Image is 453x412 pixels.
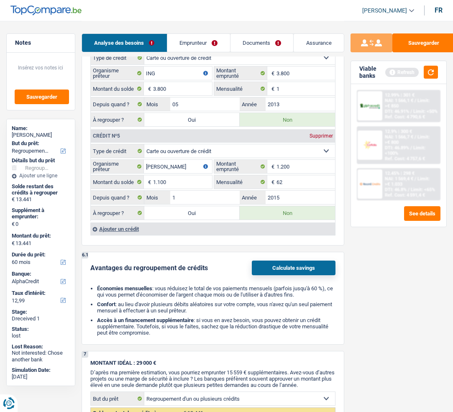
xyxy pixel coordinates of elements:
[360,103,380,109] img: AlphaCredit
[240,206,335,220] label: Non
[267,175,276,189] span: €
[410,145,412,151] span: /
[90,369,335,388] span: D’après ma première estimation, vous pourriez emprunter 15 559 € supplémentaires. Avez-vous d’aut...
[385,145,409,151] span: DTI: 46.89%
[415,134,416,140] span: /
[404,206,440,221] button: See details
[12,315,70,322] div: Dreceived 1
[266,97,335,111] input: AAAA
[91,191,145,204] label: Depuis quand ?
[97,317,335,336] li: : si vous en avez besoin, vous pouvez obtenir un crédit supplémentaire. Toutefois, si vous le fai...
[90,264,208,272] div: Avantages du regroupement de crédits
[385,114,425,120] div: Ref. Cost: 4 790,6 €
[435,6,443,14] div: fr
[91,160,144,173] label: Organisme prêteur
[144,175,153,189] span: €
[12,240,15,247] span: €
[240,113,335,126] label: Non
[214,82,267,95] label: Mensualité
[82,351,88,358] div: 7
[267,82,276,95] span: €
[12,343,70,350] div: Lost Reason:
[413,109,438,114] span: Limit: <50%
[385,145,425,156] span: Limit: <100%
[144,82,153,95] span: €
[170,191,240,204] input: MM
[385,92,415,98] div: 12.99% | 301 €
[91,51,145,64] label: Type de crédit
[10,5,82,15] img: TopCompare Logo
[385,98,413,103] span: NAI: 1 566,1 €
[385,176,430,187] span: Limit: >€ 1.033
[12,221,15,228] span: €
[385,171,415,176] div: 12.45% | 298 €
[385,176,413,182] span: NAI: 1 569,4 €
[360,179,380,189] img: Record Credits
[91,133,122,138] div: Crédit nº5
[385,134,430,145] span: Limit: >€ 800
[15,90,69,104] button: Sauvegarder
[266,191,335,204] input: AAAA
[230,34,294,52] a: Documents
[385,109,409,114] span: DTI: 46.91%
[97,301,115,307] b: Confort
[408,187,409,192] span: /
[91,67,144,80] label: Organisme prêteur
[144,206,240,220] label: Oui
[12,326,70,333] div: Status:
[240,191,266,204] label: Année
[415,98,416,103] span: /
[144,113,240,126] label: Oui
[12,132,70,138] div: [PERSON_NAME]
[15,39,67,46] h5: Notes
[12,374,70,380] div: [DATE]
[91,82,144,95] label: Montant du solde
[362,7,407,14] span: [PERSON_NAME]
[12,367,70,374] div: Simulation Date:
[90,360,156,366] span: MONTANT IDÉAL : 29 000 €
[12,183,70,196] div: Solde restant des crédits à regrouper
[26,94,57,100] span: Sauvegarder
[12,350,70,363] div: Not interested: Chose another bank
[82,252,88,258] div: 6.1
[170,97,240,111] input: MM
[82,34,167,52] a: Analyse des besoins
[214,175,267,189] label: Mensualité
[12,309,70,315] div: Stage:
[252,261,335,275] button: Calculate savings
[385,156,425,161] div: Ref. Cost: 4 757,6 €
[240,97,266,111] label: Année
[356,4,414,18] a: [PERSON_NAME]
[12,290,68,297] label: Taux d'intérêt:
[97,317,194,323] b: Accès à un financement supplémentaire
[91,175,144,189] label: Montant du solde
[12,196,70,203] div: € 13.441
[97,301,335,314] li: : au lieu d'avoir plusieurs débits aléatoires sur votre compte, vous n'avez qu'un seul paiement m...
[91,144,145,158] label: Type de crédit
[214,67,267,80] label: Montant emprunté
[12,157,70,164] div: Détails but du prêt
[12,233,68,239] label: Montant du prêt:
[91,97,145,111] label: Depuis quand ?
[12,271,68,277] label: Banque:
[91,113,145,126] label: À regrouper ?
[415,176,416,182] span: /
[411,187,435,192] span: Limit: <65%
[12,251,68,258] label: Durée du prêt:
[360,140,380,150] img: Cofidis
[214,160,267,173] label: Montant emprunté
[144,97,170,111] label: Mois
[385,134,413,140] span: NAI: 1 566,7 €
[385,129,412,134] div: 12.9% | 300 €
[385,192,425,198] div: Ref. Cost: 4 591,4 €
[144,191,170,204] label: Mois
[91,206,145,220] label: À regrouper ?
[267,160,276,173] span: €
[12,173,70,179] div: Ajouter une ligne
[385,187,407,192] span: DTI: 46.8%
[12,333,70,339] div: lost
[97,285,335,298] li: : vous réduisez le total de vos paiements mensuels (parfois jusqu'à 60 %), ce qui vous permet d'é...
[385,98,430,109] span: Limit: >€ 850
[385,68,419,77] div: Refresh
[91,392,145,405] label: But du prêt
